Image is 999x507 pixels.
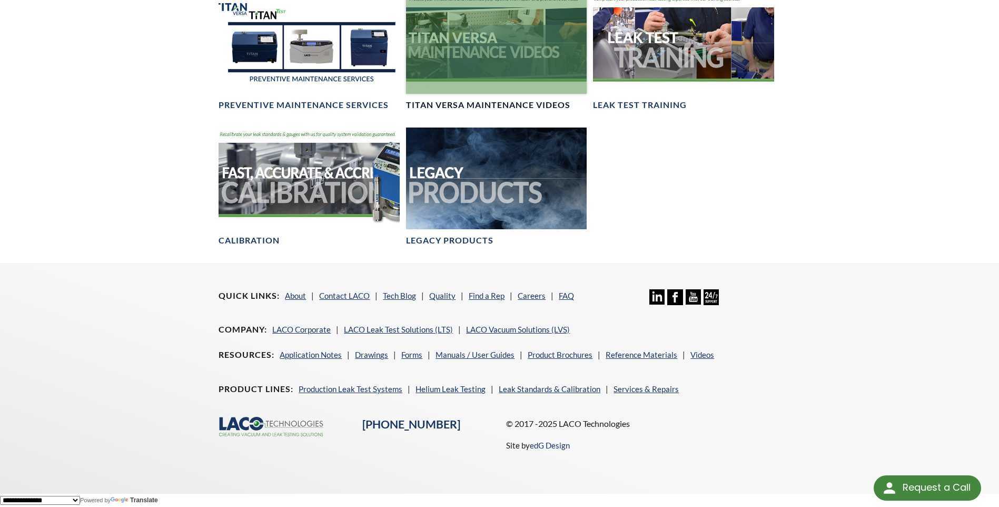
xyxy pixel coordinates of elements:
[593,100,687,111] h4: Leak Test Training
[506,417,780,431] p: © 2017 -2025 LACO Technologies
[319,291,370,300] a: Contact LACO
[506,439,570,452] p: Site by
[528,350,592,359] a: Product Brochures
[406,235,493,246] h4: Legacy Products
[299,384,402,394] a: Production Leak Test Systems
[219,384,293,395] h4: Product Lines
[559,291,574,300] a: FAQ
[285,291,306,300] a: About
[219,235,280,246] h4: Calibration
[881,480,898,496] img: round button
[362,417,460,431] a: [PHONE_NUMBER]
[344,325,453,334] a: LACO Leak Test Solutions (LTS)
[406,128,587,246] a: Legacy Products headerLegacy Products
[416,384,486,394] a: Helium Leak Testing
[219,100,389,111] h4: Preventive Maintenance Services
[690,350,714,359] a: Videos
[219,324,267,335] h4: Company
[704,297,719,307] a: 24/7 Support
[518,291,546,300] a: Careers
[272,325,331,334] a: LACO Corporate
[530,441,570,450] a: edG Design
[401,350,422,359] a: Forms
[469,291,505,300] a: Find a Rep
[606,350,677,359] a: Reference Materials
[219,349,274,360] h4: Resources
[499,384,600,394] a: Leak Standards & Calibration
[874,475,981,501] div: Request a Call
[219,290,280,301] h4: Quick Links
[429,291,456,300] a: Quality
[406,100,570,111] h4: TITAN VERSA Maintenance Videos
[383,291,416,300] a: Tech Blog
[903,475,971,500] div: Request a Call
[355,350,388,359] a: Drawings
[280,350,342,359] a: Application Notes
[111,497,130,504] img: Google Translate
[219,128,399,246] a: Fast, Accurate & Accredited Calibration headerCalibration
[436,350,515,359] a: Manuals / User Guides
[614,384,679,394] a: Services & Repairs
[704,289,719,305] img: 24/7 Support Icon
[466,325,570,334] a: LACO Vacuum Solutions (LVS)
[111,496,158,504] a: Translate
